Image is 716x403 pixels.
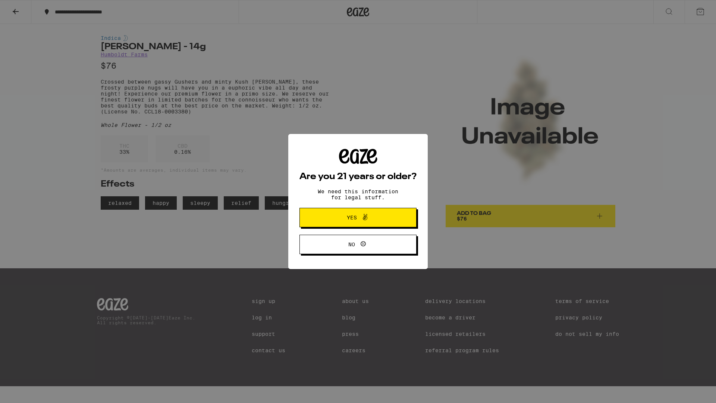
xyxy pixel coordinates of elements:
[299,172,417,181] h2: Are you 21 years or older?
[348,242,355,247] span: No
[311,188,405,200] p: We need this information for legal stuff.
[299,208,417,227] button: Yes
[299,235,417,254] button: No
[347,215,357,220] span: Yes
